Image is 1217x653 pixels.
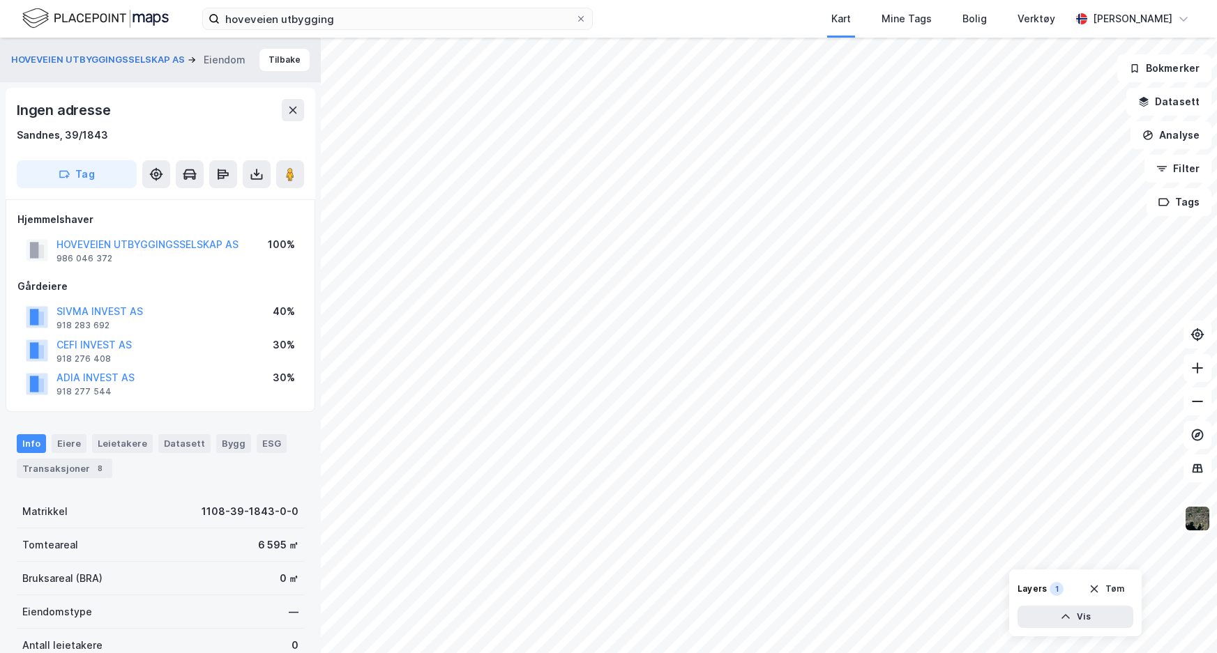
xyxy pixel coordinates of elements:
[882,10,932,27] div: Mine Tags
[273,303,295,320] div: 40%
[1184,505,1211,532] img: 9k=
[1147,586,1217,653] div: Kontrollprogram for chat
[22,604,92,620] div: Eiendomstype
[289,604,298,620] div: —
[1050,582,1064,596] div: 1
[17,434,46,452] div: Info
[273,369,295,386] div: 30%
[216,434,251,452] div: Bygg
[268,236,295,253] div: 100%
[56,320,109,331] div: 918 283 692
[17,278,303,295] div: Gårdeiere
[56,253,112,264] div: 986 046 372
[56,386,112,397] div: 918 277 544
[158,434,211,452] div: Datasett
[1147,586,1217,653] iframe: Chat Widget
[92,434,153,452] div: Leietakere
[93,461,107,475] div: 8
[258,537,298,553] div: 6 595 ㎡
[1080,578,1133,600] button: Tøm
[1018,583,1047,594] div: Layers
[22,537,78,553] div: Tomteareal
[257,434,287,452] div: ESG
[962,10,987,27] div: Bolig
[22,503,68,520] div: Matrikkel
[273,337,295,353] div: 30%
[280,570,298,587] div: 0 ㎡
[1093,10,1172,27] div: [PERSON_NAME]
[204,52,245,68] div: Eiendom
[220,8,575,29] input: Søk på adresse, matrikkel, gårdeiere, leietakere eller personer
[22,6,169,31] img: logo.f888ab2527a4732fd821a326f86c7f29.svg
[1018,606,1133,628] button: Vis
[56,353,111,364] div: 918 276 408
[202,503,298,520] div: 1108-39-1843-0-0
[1018,10,1055,27] div: Verktøy
[1126,88,1211,116] button: Datasett
[17,99,113,121] div: Ingen adresse
[52,434,86,452] div: Eiere
[17,127,108,144] div: Sandnes, 39/1843
[831,10,851,27] div: Kart
[22,570,103,587] div: Bruksareal (BRA)
[17,160,137,188] button: Tag
[1117,54,1211,82] button: Bokmerker
[259,49,310,71] button: Tilbake
[1147,188,1211,216] button: Tags
[17,211,303,228] div: Hjemmelshaver
[17,459,112,478] div: Transaksjoner
[1144,155,1211,183] button: Filter
[11,53,188,67] button: HOVEVEIEN UTBYGGINGSSELSKAP AS
[1131,121,1211,149] button: Analyse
